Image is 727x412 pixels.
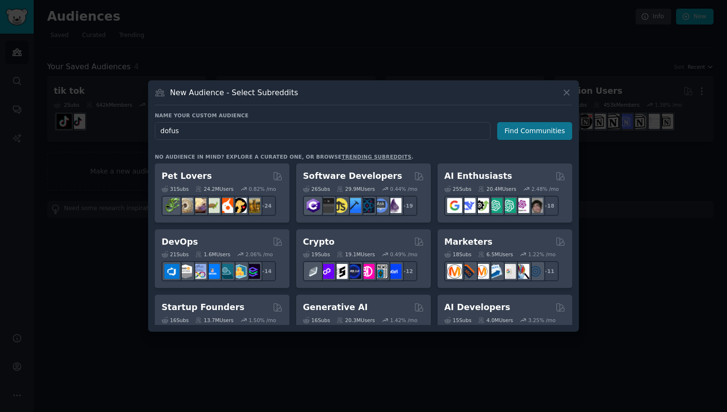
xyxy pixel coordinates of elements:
[306,264,321,279] img: ethfinance
[303,317,330,324] div: 16 Sub s
[333,198,348,213] img: learnjavascript
[501,264,516,279] img: googleads
[256,196,276,216] div: + 24
[337,186,375,192] div: 29.9M Users
[170,87,298,98] h3: New Audience - Select Subreddits
[444,170,512,182] h2: AI Enthusiasts
[162,186,188,192] div: 31 Sub s
[444,251,471,258] div: 18 Sub s
[444,186,471,192] div: 25 Sub s
[488,198,502,213] img: chatgpt_promptDesign
[333,264,348,279] img: ethstaker
[528,317,556,324] div: 3.25 % /mo
[478,317,513,324] div: 4.0M Users
[501,198,516,213] img: chatgpt_prompts_
[444,236,492,248] h2: Marketers
[155,122,490,140] input: Pick a short name, like "Digital Marketers" or "Movie-Goers"
[155,153,414,160] div: No audience in mind? Explore a curated one, or browse .
[319,264,334,279] img: 0xPolygon
[447,264,462,279] img: content_marketing
[346,264,361,279] img: web3
[303,186,330,192] div: 26 Sub s
[390,186,417,192] div: 0.44 % /mo
[474,198,489,213] img: AItoolsCatalog
[178,264,193,279] img: AWS_Certified_Experts
[162,251,188,258] div: 21 Sub s
[373,264,388,279] img: CryptoNews
[303,170,402,182] h2: Software Developers
[528,264,543,279] img: OnlineMarketing
[341,154,411,160] a: trending subreddits
[346,198,361,213] img: iOSProgramming
[162,170,212,182] h2: Pet Lovers
[246,251,273,258] div: 2.06 % /mo
[539,261,559,281] div: + 11
[447,198,462,213] img: GoogleGeminiAI
[195,317,233,324] div: 13.7M Users
[397,261,417,281] div: + 12
[232,198,247,213] img: PetAdvice
[444,301,510,313] h2: AI Developers
[397,196,417,216] div: + 19
[232,264,247,279] img: aws_cdk
[191,264,206,279] img: Docker_DevOps
[390,251,417,258] div: 0.49 % /mo
[245,264,260,279] img: PlatformEngineers
[444,317,471,324] div: 15 Sub s
[514,264,529,279] img: MarketingResearch
[191,198,206,213] img: leopardgeckos
[195,186,233,192] div: 24.2M Users
[497,122,572,140] button: Find Communities
[461,198,476,213] img: DeepSeek
[303,301,368,313] h2: Generative AI
[337,317,375,324] div: 20.3M Users
[164,264,179,279] img: azuredevops
[162,301,244,313] h2: Startup Founders
[478,251,513,258] div: 6.5M Users
[256,261,276,281] div: + 14
[373,198,388,213] img: AskComputerScience
[162,317,188,324] div: 16 Sub s
[488,264,502,279] img: Emailmarketing
[245,198,260,213] img: dogbreed
[195,251,230,258] div: 1.6M Users
[205,264,220,279] img: DevOpsLinks
[218,264,233,279] img: platformengineering
[474,264,489,279] img: AskMarketing
[360,264,375,279] img: defiblockchain
[387,198,401,213] img: elixir
[390,317,417,324] div: 1.42 % /mo
[303,236,335,248] h2: Crypto
[387,264,401,279] img: defi_
[205,198,220,213] img: turtle
[162,236,198,248] h2: DevOps
[303,251,330,258] div: 19 Sub s
[218,198,233,213] img: cockatiel
[531,186,559,192] div: 2.48 % /mo
[461,264,476,279] img: bigseo
[164,198,179,213] img: herpetology
[155,112,572,119] h3: Name your custom audience
[249,186,276,192] div: 0.82 % /mo
[478,186,516,192] div: 20.4M Users
[514,198,529,213] img: OpenAIDev
[337,251,375,258] div: 19.1M Users
[178,198,193,213] img: ballpython
[249,317,276,324] div: 1.50 % /mo
[360,198,375,213] img: reactnative
[528,251,556,258] div: 1.22 % /mo
[306,198,321,213] img: csharp
[528,198,543,213] img: ArtificalIntelligence
[319,198,334,213] img: software
[539,196,559,216] div: + 18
